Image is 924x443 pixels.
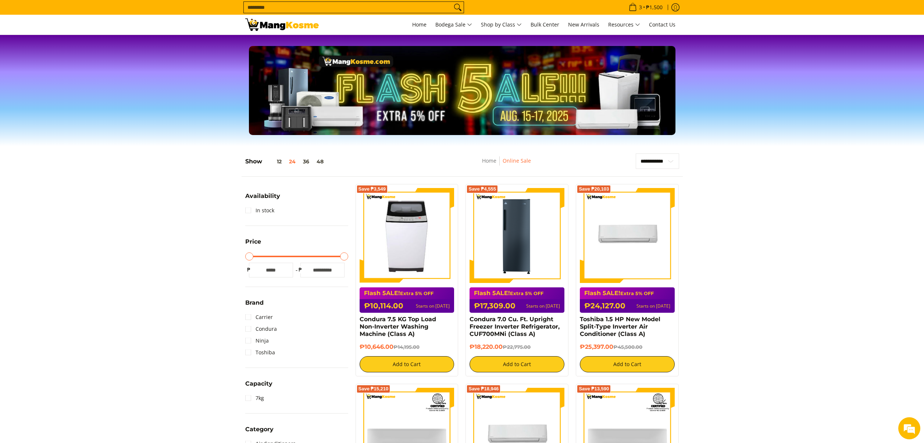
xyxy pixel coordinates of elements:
span: Save ₱3,549 [358,187,386,191]
a: Home [409,15,430,35]
a: Resources [604,15,644,35]
a: Toshiba 1.5 HP New Model Split-Type Inverter Air Conditioner (Class A) [580,316,660,337]
a: Condura 7.5 KG Top Load Non-Inverter Washing Machine (Class A) [360,316,436,337]
button: 36 [299,159,313,164]
a: Shop by Class [477,15,525,35]
img: BREAKING NEWS: Flash 5ale! August 15-17, 2025 l Mang Kosme [245,18,319,31]
span: Bodega Sale [435,20,472,29]
span: Price [245,239,261,245]
h6: ₱18,220.00 [470,343,564,351]
span: Save ₱15,210 [358,387,389,391]
button: Search [452,2,464,13]
a: Online Sale [503,157,531,164]
summary: Open [245,193,280,205]
span: Save ₱4,555 [468,187,496,191]
span: Brand [245,300,264,306]
a: Condura [245,323,277,335]
button: Add to Cart [360,356,454,372]
summary: Open [245,426,274,438]
span: Bulk Center [531,21,559,28]
a: Home [482,157,496,164]
a: New Arrivals [564,15,603,35]
span: Save ₱18,946 [468,387,499,391]
a: 7kg [245,392,264,404]
a: Bulk Center [527,15,563,35]
a: Bodega Sale [432,15,476,35]
span: ₱ [297,266,304,273]
button: 12 [262,159,285,164]
summary: Open [245,239,261,250]
button: Add to Cart [470,356,564,372]
a: Carrier [245,311,273,323]
button: 48 [313,159,327,164]
del: ₱22,775.00 [503,344,531,350]
button: Add to Cart [580,356,675,372]
nav: Breadcrumbs [433,156,579,173]
img: Condura 7.0 Cu. Ft. Upright Freezer Inverter Refrigerator, CUF700MNi (Class A) [470,188,564,283]
h6: ₱25,397.00 [580,343,675,351]
span: ₱ [245,266,253,273]
h6: ₱10,646.00 [360,343,454,351]
span: Save ₱20,103 [579,187,609,191]
img: Toshiba 1.5 HP New Model Split-Type Inverter Air Conditioner (Class A) [580,188,675,283]
a: In stock [245,205,274,216]
a: Contact Us [645,15,679,35]
nav: Main Menu [326,15,679,35]
span: New Arrivals [568,21,599,28]
span: Resources [608,20,640,29]
span: Save ₱13,590 [579,387,609,391]
h5: Show [245,158,327,165]
span: Contact Us [649,21,675,28]
span: Availability [245,193,280,199]
span: • [627,3,665,11]
summary: Open [245,300,264,311]
span: ₱1,500 [645,5,664,10]
span: Capacity [245,381,272,387]
span: Home [412,21,427,28]
a: Toshiba [245,347,275,358]
summary: Open [245,381,272,392]
a: Ninja [245,335,269,347]
span: 3 [638,5,643,10]
button: 24 [285,159,299,164]
img: condura-7.5kg-topload-non-inverter-washing-machine-class-c-full-view-mang-kosme [363,188,452,283]
del: ₱14,195.00 [393,344,420,350]
span: Shop by Class [481,20,522,29]
del: ₱45,500.00 [613,344,642,350]
a: Condura 7.0 Cu. Ft. Upright Freezer Inverter Refrigerator, CUF700MNi (Class A) [470,316,560,337]
span: Category [245,426,274,432]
